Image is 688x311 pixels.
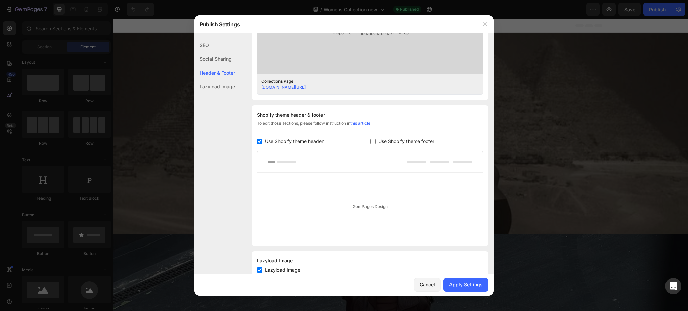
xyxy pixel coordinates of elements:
a: Shop Now [268,125,307,132]
span: Use Shopify theme footer [378,137,434,145]
div: Header & Footer [194,66,235,80]
div: Lazyload Image [194,80,235,93]
div: SEO [194,38,235,52]
div: Cancel [420,281,435,288]
div: GemPages Design [257,173,483,240]
button: Shop Now [268,122,307,134]
a: this article [350,121,370,126]
div: To edit those sections, please follow instruction in [257,120,483,132]
button: Apply Settings [443,278,488,292]
button: Cancel [414,278,441,292]
span: Use Shopify theme header [265,137,324,145]
span: Lazyload Image [265,266,300,274]
div: Lazyload Image [257,257,483,265]
h2: BEST SELLERS [91,95,484,117]
div: Social Sharing [194,52,235,66]
a: [DOMAIN_NAME][URL] [261,85,306,90]
div: Collections Page [261,78,468,84]
div: Apply Settings [449,281,483,288]
div: Shopify theme header & footer [257,111,483,119]
div: Open Intercom Messenger [665,278,681,294]
div: Publish Settings [194,15,476,33]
